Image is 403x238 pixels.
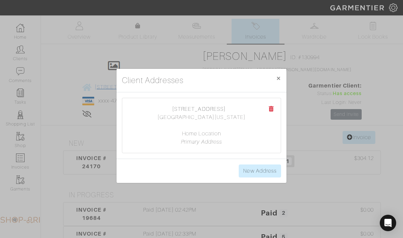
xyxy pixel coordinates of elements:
[380,215,396,231] div: Open Intercom Messenger
[172,106,226,112] a: [STREET_ADDRESS]
[276,74,281,83] span: ×
[181,139,222,145] i: Primary Address
[239,164,281,177] a: New Address
[129,105,274,146] center: [GEOGRAPHIC_DATA][US_STATE] Home Location
[122,74,183,87] h4: Client Addresses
